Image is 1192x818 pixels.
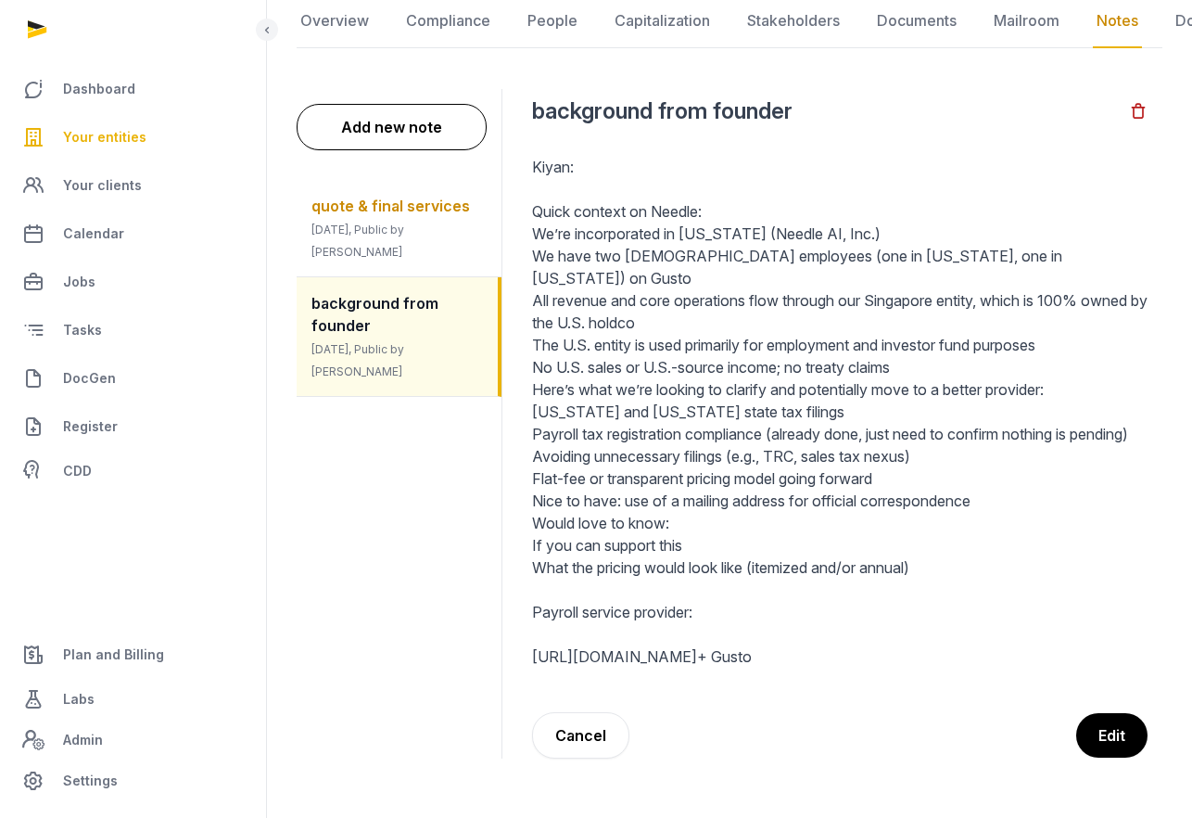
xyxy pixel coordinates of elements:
[532,200,1148,223] p: Quick context on Needle:
[15,633,251,677] a: Plan and Billing
[15,163,251,208] a: Your clients
[532,289,1148,334] p: All revenue and core operations flow through our Singapore entity, which is 100% owned by the U.S...
[532,334,1148,356] p: The U.S. entity is used primarily for employment and investor fund purposes
[532,647,697,666] a: [URL][DOMAIN_NAME]
[63,460,92,482] span: CDD
[1076,713,1148,758] button: Edit
[297,104,487,150] button: Add new note
[15,67,251,111] a: Dashboard
[311,342,404,378] span: [DATE], Public by [PERSON_NAME]
[15,404,251,449] a: Register
[532,467,1148,490] p: Flat-fee or transparent pricing model going forward
[532,378,1148,401] p: Here’s what we’re looking to clarify and potentially move to a better provider:
[15,759,251,803] a: Settings
[311,294,438,335] span: background from founder
[63,319,102,341] span: Tasks
[15,677,251,722] a: Labs
[15,260,251,304] a: Jobs
[532,423,1148,445] p: Payroll tax registration compliance (already done, just need to confirm nothing is pending)
[63,770,118,792] span: Settings
[63,126,146,148] span: Your entities
[63,78,135,100] span: Dashboard
[63,223,124,245] span: Calendar
[311,223,404,259] span: [DATE], Public by [PERSON_NAME]
[532,556,1148,668] p: What the pricing would look like (itemized and/or annual) Payroll service provider: + Gusto
[532,512,1148,534] p: Would love to know:
[532,245,1148,289] p: We have two [DEMOGRAPHIC_DATA] employees (one in [US_STATE], one in [US_STATE]) on Gusto
[532,712,629,759] button: Cancel
[532,490,1148,512] p: Nice to have: use of a mailing address for official correspondence
[311,197,470,215] span: quote & final services
[532,356,1148,378] p: No U.S. sales or U.S.-source income; no treaty claims
[532,96,1130,126] h2: background from founder
[15,356,251,401] a: DocGen
[63,688,95,710] span: Labs
[532,534,1148,556] p: If you can support this
[532,445,1148,467] p: Avoiding unnecessary filings (e.g., TRC, sales tax nexus)
[63,271,95,293] span: Jobs
[15,211,251,256] a: Calendar
[15,115,251,160] a: Your entities
[15,308,251,352] a: Tasks
[15,453,251,490] a: CDD
[15,722,251,759] a: Admin
[63,644,164,666] span: Plan and Billing
[532,401,1148,423] p: [US_STATE] and [US_STATE] state tax filings
[532,156,1148,200] p: Kiyan:
[63,367,116,390] span: DocGen
[63,415,118,438] span: Register
[63,174,142,197] span: Your clients
[63,729,103,751] span: Admin
[532,223,1148,245] p: We’re incorporated in [US_STATE] (Needle AI, Inc.)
